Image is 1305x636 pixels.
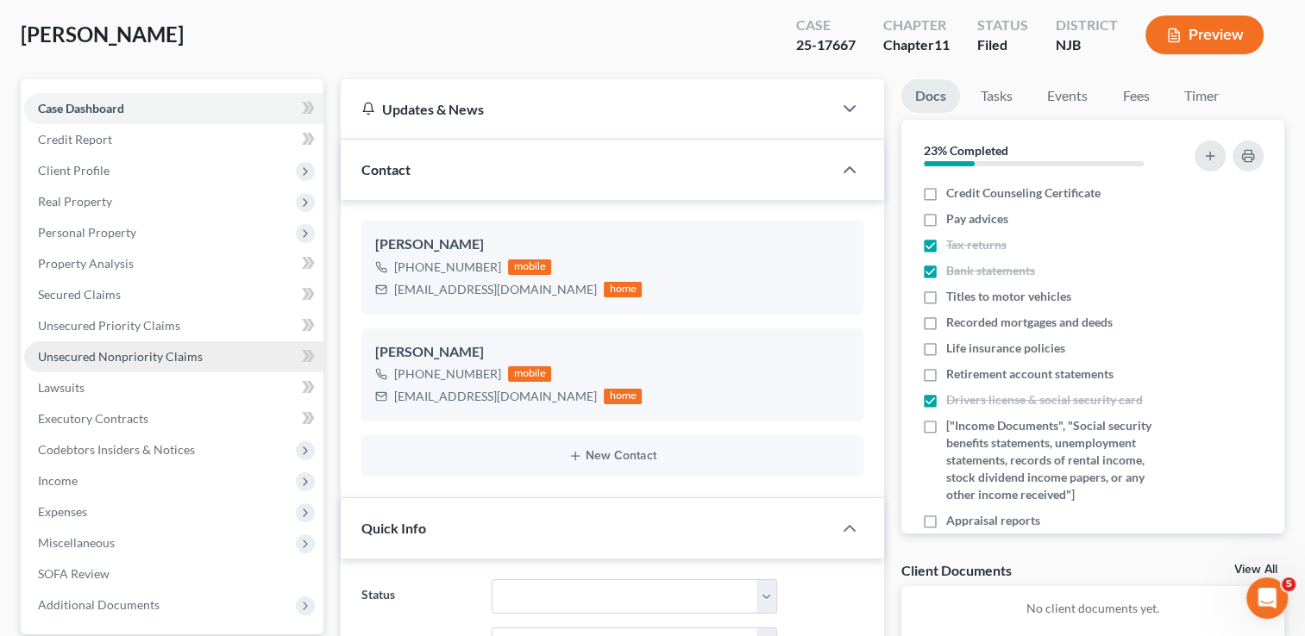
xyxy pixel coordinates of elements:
div: mobile [508,259,551,275]
div: Client Documents [901,561,1012,579]
a: Unsecured Priority Claims [24,310,323,341]
span: Bank statements [946,262,1035,279]
div: home [604,282,642,297]
span: Client Profile [38,163,110,178]
a: Timer [1170,79,1233,113]
div: [PHONE_NUMBER] [394,259,501,276]
div: home [604,389,642,404]
span: Expenses [38,504,87,519]
div: [PERSON_NAME] [375,342,850,363]
span: Unsecured Nonpriority Claims [38,349,203,364]
div: [PHONE_NUMBER] [394,365,501,383]
div: 25-17667 [796,35,856,55]
div: [EMAIL_ADDRESS][DOMAIN_NAME] [394,388,597,405]
div: [PERSON_NAME] [375,234,850,255]
button: Preview [1145,16,1264,54]
div: Filed [977,35,1028,55]
span: Property Analysis [38,256,134,271]
span: Titles to motor vehicles [946,288,1071,305]
button: New Contact [375,449,850,463]
strong: 23% Completed [924,143,1008,158]
div: Case [796,16,856,35]
a: Unsecured Nonpriority Claims [24,341,323,372]
span: Appraisal reports [946,512,1040,529]
span: Executory Contracts [38,411,148,426]
p: No client documents yet. [915,600,1270,617]
a: Fees [1108,79,1164,113]
a: SOFA Review [24,558,323,589]
div: Chapter [883,35,950,55]
span: Real Property [38,194,112,209]
span: Codebtors Insiders & Notices [38,442,195,457]
a: Tasks [967,79,1026,113]
a: Case Dashboard [24,93,323,124]
span: Pay advices [946,210,1008,228]
span: Credit Report [38,132,112,147]
span: 11 [934,36,950,53]
span: Quick Info [361,520,426,536]
span: Secured Claims [38,287,121,302]
label: Status [353,579,482,614]
span: Credit Counseling Certificate [946,184,1101,202]
div: mobile [508,366,551,382]
span: [PERSON_NAME] [21,22,184,47]
div: Updates & News [361,100,812,118]
span: Unsecured Priority Claims [38,318,180,333]
span: Recorded mortgages and deeds [946,314,1113,331]
div: [EMAIL_ADDRESS][DOMAIN_NAME] [394,281,597,298]
span: Personal Property [38,225,136,240]
a: Property Analysis [24,248,323,279]
a: Lawsuits [24,372,323,403]
iframe: Intercom live chat [1246,577,1288,619]
a: View All [1234,564,1277,576]
div: Status [977,16,1028,35]
span: Tax returns [946,236,1007,253]
a: Executory Contracts [24,403,323,434]
div: NJB [1056,35,1118,55]
div: Chapter [883,16,950,35]
span: Drivers license & social security card [946,391,1143,408]
span: Additional Documents [38,597,160,612]
span: Income [38,473,78,488]
span: 5 [1282,577,1296,591]
a: Credit Report [24,124,323,155]
a: Events [1033,79,1101,113]
a: Secured Claims [24,279,323,310]
span: Contact [361,161,411,178]
span: Lawsuits [38,380,85,395]
span: SOFA Review [38,566,110,581]
span: Miscellaneous [38,535,115,550]
a: Docs [901,79,960,113]
span: Case Dashboard [38,101,124,115]
div: District [1056,16,1118,35]
span: Life insurance policies [946,340,1065,357]
span: Retirement account statements [946,365,1114,383]
span: ["Income Documents", "Social security benefits statements, unemployment statements, records of re... [946,417,1174,503]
